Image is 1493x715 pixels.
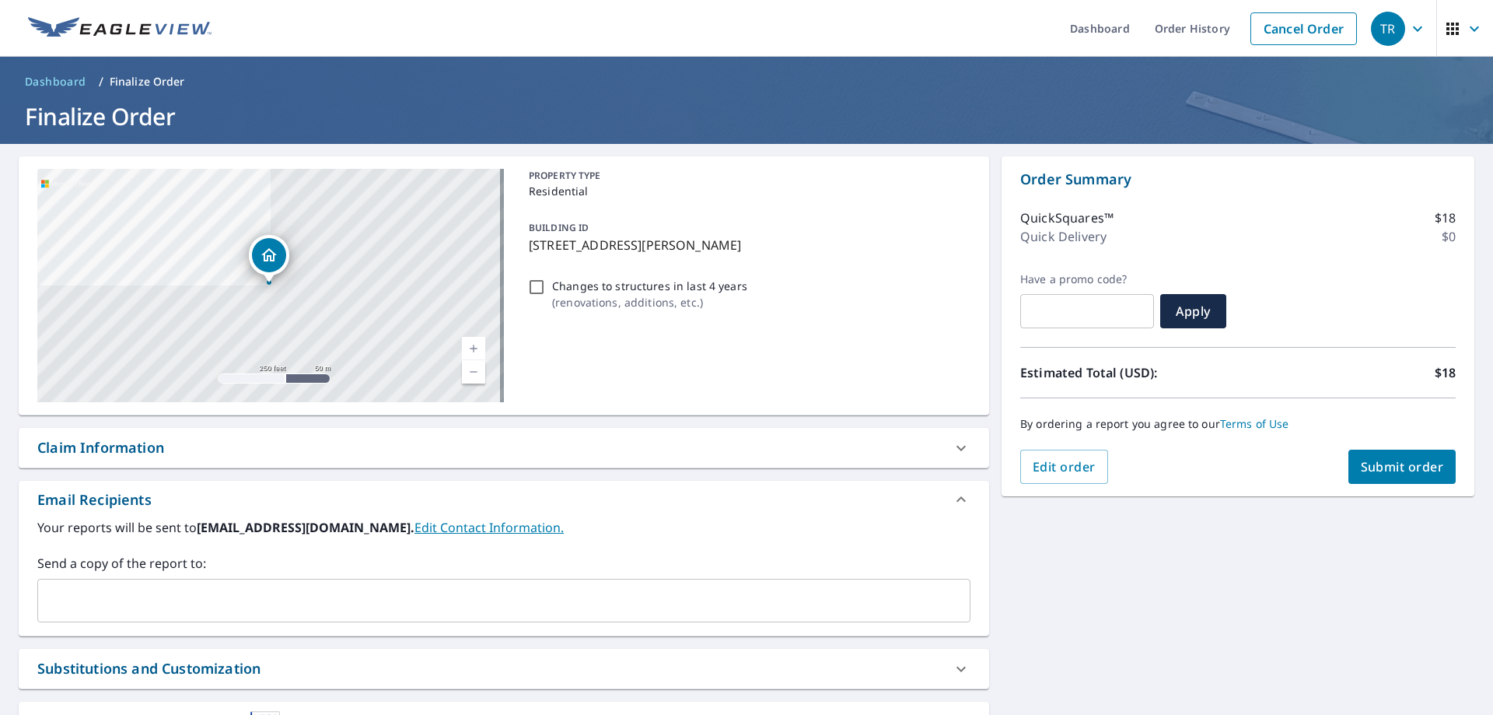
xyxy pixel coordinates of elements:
[1435,363,1456,382] p: $18
[25,74,86,89] span: Dashboard
[19,428,989,468] div: Claim Information
[1173,303,1214,320] span: Apply
[28,17,212,40] img: EV Logo
[1020,227,1107,246] p: Quick Delivery
[19,481,989,518] div: Email Recipients
[197,519,414,536] b: [EMAIL_ADDRESS][DOMAIN_NAME].
[552,278,747,294] p: Changes to structures in last 4 years
[462,337,485,360] a: Current Level 17, Zoom In
[19,100,1474,132] h1: Finalize Order
[1250,12,1357,45] a: Cancel Order
[1361,458,1444,475] span: Submit order
[19,649,989,689] div: Substitutions and Customization
[37,437,164,458] div: Claim Information
[529,183,964,199] p: Residential
[1020,417,1456,431] p: By ordering a report you agree to our
[37,489,152,510] div: Email Recipients
[1020,272,1154,286] label: Have a promo code?
[37,518,970,537] label: Your reports will be sent to
[414,519,564,536] a: EditContactInfo
[529,221,589,234] p: BUILDING ID
[1442,227,1456,246] p: $0
[19,69,1474,94] nav: breadcrumb
[529,169,964,183] p: PROPERTY TYPE
[249,235,289,283] div: Dropped pin, building 1, Residential property, 4738 Talmadge Rd Toledo, OH 43623
[37,658,260,679] div: Substitutions and Customization
[529,236,964,254] p: [STREET_ADDRESS][PERSON_NAME]
[1033,458,1096,475] span: Edit order
[37,554,970,573] label: Send a copy of the report to:
[1371,12,1405,46] div: TR
[19,69,93,94] a: Dashboard
[99,72,103,91] li: /
[1160,294,1226,328] button: Apply
[1348,450,1456,484] button: Submit order
[1020,169,1456,190] p: Order Summary
[1220,416,1289,431] a: Terms of Use
[1435,209,1456,227] p: $18
[1020,209,1114,227] p: QuickSquares™
[462,360,485,384] a: Current Level 17, Zoom Out
[1020,450,1108,484] button: Edit order
[110,74,185,89] p: Finalize Order
[552,294,747,310] p: ( renovations, additions, etc. )
[1020,363,1238,382] p: Estimated Total (USD):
